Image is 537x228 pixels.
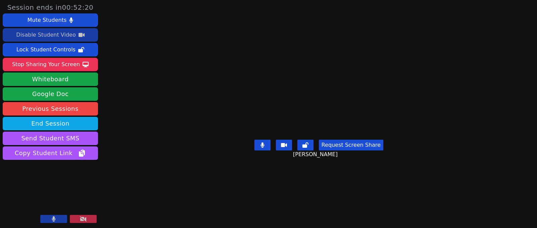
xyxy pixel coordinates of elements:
div: Mute Students [28,15,66,26]
div: Lock Student Controls [16,44,76,55]
button: Lock Student Controls [3,43,98,56]
button: Whiteboard [3,73,98,86]
a: Google Doc [3,87,98,101]
span: Session ends in [7,3,94,12]
span: Copy Student Link [15,148,86,158]
button: Stop Sharing Your Screen [3,58,98,71]
div: Disable Student Video [16,30,76,40]
span: [PERSON_NAME] [293,150,339,158]
button: Mute Students [3,13,98,27]
time: 00:52:20 [62,3,94,11]
button: Send Student SMS [3,132,98,145]
a: Previous Sessions [3,102,98,116]
button: Disable Student Video [3,28,98,42]
div: Stop Sharing Your Screen [12,59,80,70]
button: End Session [3,117,98,130]
button: Request Screen Share [319,140,383,150]
button: Copy Student Link [3,146,98,160]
